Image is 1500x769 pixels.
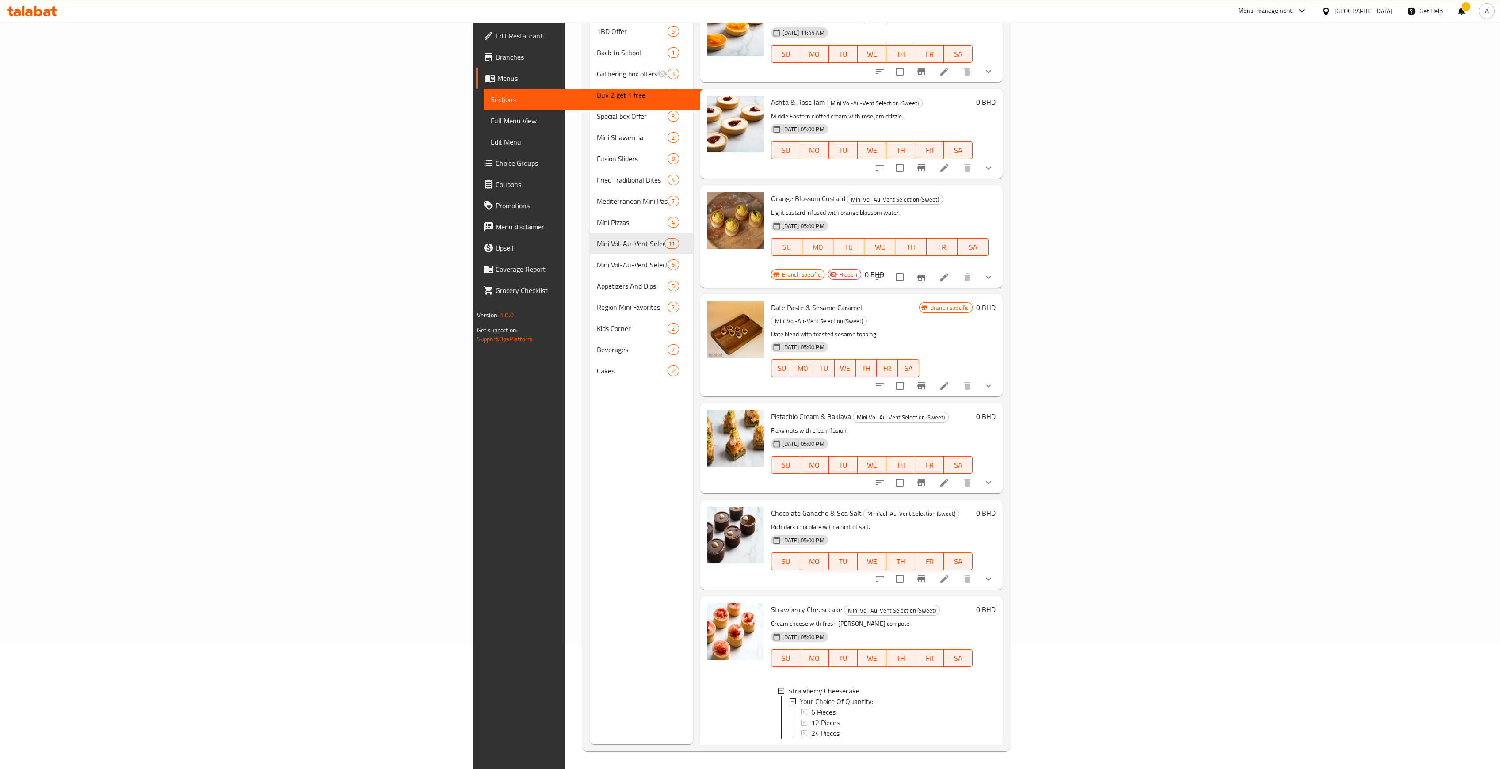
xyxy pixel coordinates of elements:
a: Grocery Checklist [476,280,723,301]
h6: 0 BHD [976,301,996,314]
div: Cakes2 [590,360,693,381]
div: Mini Vol-Au-Vent Selection6 [590,254,693,275]
img: Chocolate Ganache & Sea Salt [707,507,764,563]
span: Date Paste & Sesame Caramel [771,301,862,314]
button: show more [978,266,999,288]
span: Menus [497,73,716,84]
h6: 0 BHD [865,268,884,281]
img: Orange Blossom Custard [707,192,764,249]
span: MO [796,362,810,375]
div: Fusion Sliders [597,153,668,164]
span: 6 [668,261,678,269]
span: Back to School [597,47,668,58]
div: Mini Pizzas4 [590,212,693,233]
a: Menu disclaimer [476,216,723,237]
button: sort-choices [869,157,890,179]
span: 2 [668,324,678,333]
span: TH [890,48,912,61]
span: [DATE] 05:00 PM [779,440,828,448]
span: FR [919,555,940,568]
span: Menu disclaimer [496,221,716,232]
span: SU [775,555,797,568]
button: TU [833,238,864,256]
span: 1 [668,49,678,57]
span: Promotions [496,200,716,211]
div: items [668,217,679,228]
span: 8 [668,91,678,99]
a: Edit Menu [484,131,723,152]
button: SA [944,45,973,63]
img: Pistachio Cream & Baklava [707,410,764,467]
span: SA [947,48,969,61]
div: items [668,344,679,355]
span: SU [775,144,797,157]
span: WE [861,555,883,568]
span: 2 [668,303,678,312]
div: Mediterranean Mini Pastries7 [590,190,693,212]
a: Full Menu View [484,110,723,131]
img: Ashta & Rose Jam [707,96,764,152]
span: Pistachio Cream & Baklava [771,410,851,423]
span: TU [817,362,831,375]
button: SA [944,552,973,570]
button: Branch-specific-item [911,375,932,396]
span: SU [775,459,797,472]
span: MO [804,459,825,472]
span: Buy 2 get 1 free [597,90,668,100]
span: WE [868,241,892,254]
span: FR [919,459,940,472]
a: Edit menu item [939,272,950,282]
span: [DATE] 05:00 PM [779,536,828,544]
div: Beverages [597,344,668,355]
span: SA [901,362,916,375]
div: Region Mini Favorites [597,302,668,312]
span: WE [861,652,883,665]
button: TU [829,552,858,570]
button: TH [886,649,915,667]
p: Date blend with toasted sesame topping. [771,329,919,340]
div: Back to School1 [590,42,693,63]
svg: Show Choices [983,477,994,488]
div: Mini Vol-Au-Vent Selection (Sweet) [863,509,959,519]
a: Edit menu item [939,574,950,584]
button: delete [957,266,978,288]
div: Special box Offer3 [590,106,693,127]
span: Branch specific [927,304,972,312]
div: items [668,132,679,143]
span: Mini Vol-Au-Vent Selection (Sweet) [771,316,866,326]
span: TH [890,652,912,665]
div: Mini Vol-Au-Vent Selection (Sweet) [853,412,949,423]
span: 11 [665,240,678,248]
button: SA [944,649,973,667]
span: MO [804,555,825,568]
span: WE [838,362,852,375]
span: Coupons [496,179,716,190]
span: Special box Offer [597,111,668,122]
span: A [1485,6,1489,16]
span: 3 [668,112,678,121]
span: Select to update [890,268,909,286]
span: Mini Vol-Au-Vent Selection (Sweet) [864,509,959,519]
a: Coverage Report [476,259,723,280]
button: SU [771,359,793,377]
button: MO [800,552,829,570]
span: SA [947,652,969,665]
button: TH [895,238,926,256]
a: Branches [476,46,723,68]
button: TU [829,456,858,474]
span: SA [947,144,969,157]
span: TU [837,241,861,254]
span: Select to update [890,473,909,492]
span: Select to update [890,159,909,177]
button: WE [858,649,886,667]
h6: 0 BHD [976,410,996,423]
button: delete [957,472,978,493]
div: Beverages7 [590,339,693,360]
div: items [668,47,679,58]
button: show more [978,61,999,82]
span: Mini Vol-Au-Vent Selection (Sweet) [597,238,664,249]
span: 1BD Offer [597,26,668,37]
span: 3 [668,70,678,78]
span: TU [832,555,854,568]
